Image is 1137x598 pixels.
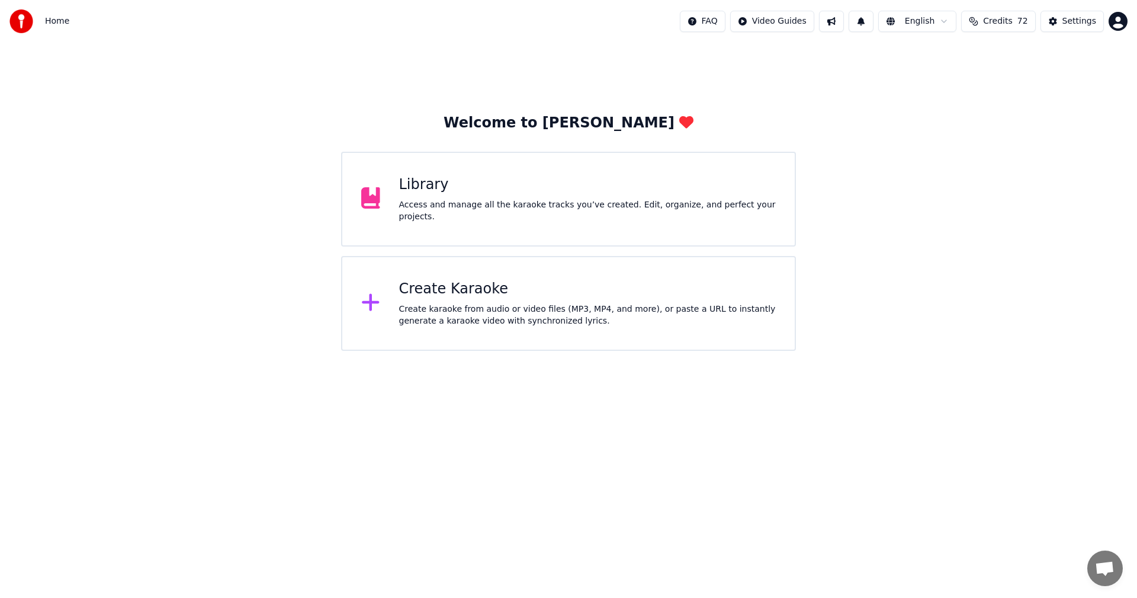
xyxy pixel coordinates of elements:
[730,11,814,32] button: Video Guides
[961,11,1035,32] button: Credits72
[444,114,693,133] div: Welcome to [PERSON_NAME]
[1087,551,1123,586] div: Open chat
[399,199,776,223] div: Access and manage all the karaoke tracks you’ve created. Edit, organize, and perfect your projects.
[399,175,776,194] div: Library
[9,9,33,33] img: youka
[983,15,1012,27] span: Credits
[1017,15,1028,27] span: 72
[1040,11,1104,32] button: Settings
[1062,15,1096,27] div: Settings
[399,280,776,299] div: Create Karaoke
[45,15,69,27] nav: breadcrumb
[399,303,776,327] div: Create karaoke from audio or video files (MP3, MP4, and more), or paste a URL to instantly genera...
[680,11,725,32] button: FAQ
[45,15,69,27] span: Home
